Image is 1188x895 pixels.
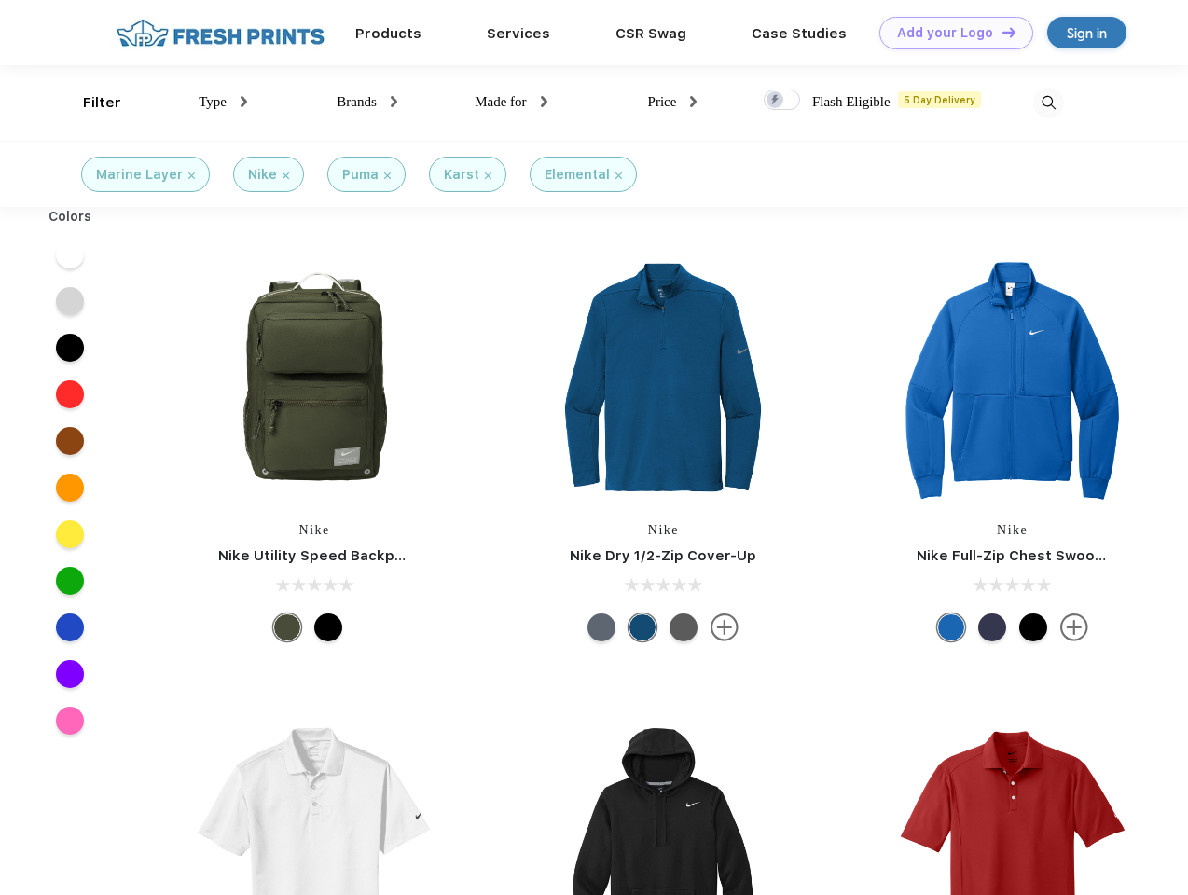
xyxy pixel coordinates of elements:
[384,172,391,179] img: filter_cancel.svg
[615,25,686,42] a: CSR Swag
[897,25,993,41] div: Add your Logo
[218,547,420,564] a: Nike Utility Speed Backpack
[615,172,622,179] img: filter_cancel.svg
[587,613,615,641] div: Navy Heather
[389,96,395,107] img: dropdown.png
[1047,17,1126,48] a: Sign in
[342,165,379,185] div: Puma
[273,613,301,641] div: Cargo Khaki
[641,93,673,110] span: Price
[647,522,679,537] a: Nike
[978,613,1006,641] div: Midnight Navy
[330,93,375,110] span: Brands
[111,17,330,49] img: fo%20logo%202.webp
[629,613,656,641] div: Gym Blue
[670,613,698,641] div: Black Heather
[570,547,756,564] a: Nike Dry 1/2-Zip Cover-Up
[444,165,479,185] div: Karst
[711,613,739,641] img: more.svg
[889,254,1137,502] img: func=resize&h=266
[539,254,787,502] img: func=resize&h=266
[899,91,982,108] span: 5 Day Delivery
[545,165,610,185] div: Elemental
[314,613,342,641] div: Black
[538,96,545,107] img: dropdown.png
[687,96,694,107] img: dropdown.png
[188,172,195,179] img: filter_cancel.svg
[1033,88,1064,118] img: desktop_search.svg
[298,522,330,537] a: Nike
[193,93,226,110] span: Type
[83,92,121,114] div: Filter
[96,165,183,185] div: Marine Layer
[355,25,421,42] a: Products
[465,93,524,110] span: Made for
[809,93,891,110] span: Flash Eligible
[35,207,106,227] div: Colors
[283,172,289,179] img: filter_cancel.svg
[1002,27,1015,37] img: DT
[487,25,550,42] a: Services
[248,165,277,185] div: Nike
[937,613,965,641] div: Royal
[190,254,438,502] img: func=resize&h=266
[997,522,1029,537] a: Nike
[485,172,491,179] img: filter_cancel.svg
[1019,613,1047,641] div: Black
[1060,613,1088,641] img: more.svg
[917,547,1165,564] a: Nike Full-Zip Chest Swoosh Jacket
[240,96,246,107] img: dropdown.png
[1067,22,1107,44] div: Sign in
